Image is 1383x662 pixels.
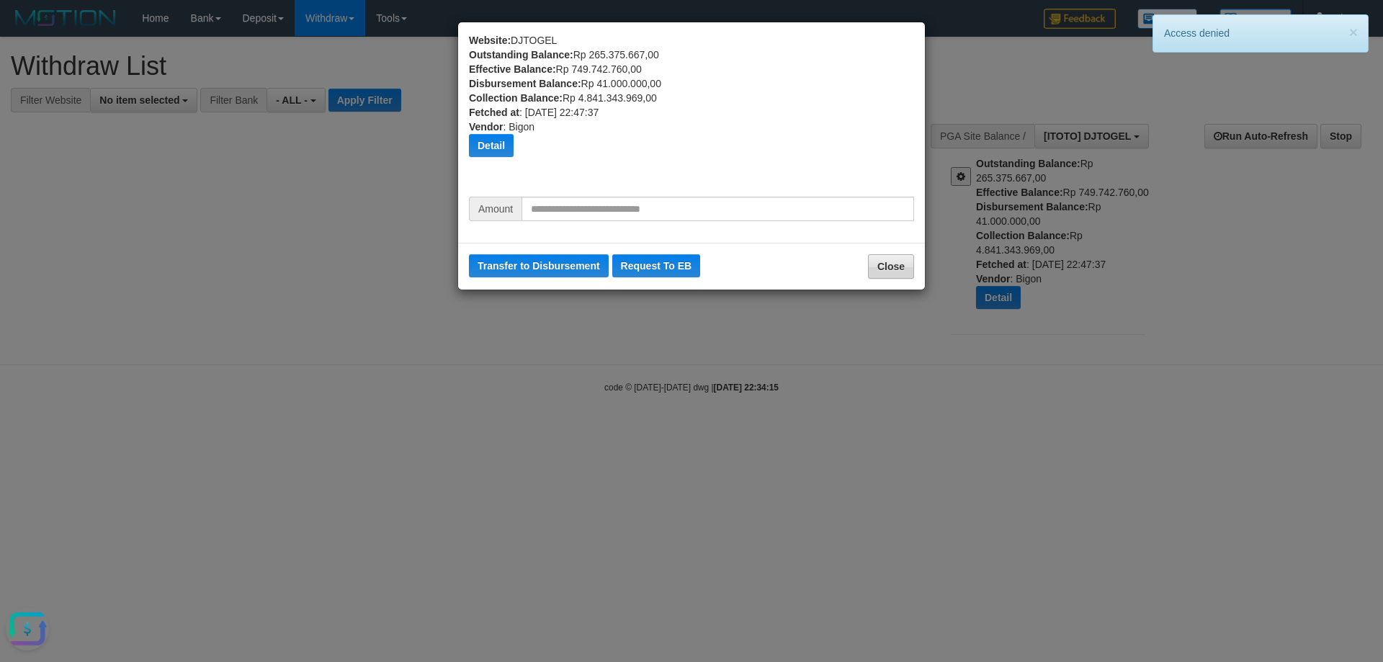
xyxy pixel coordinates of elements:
[469,134,514,157] button: Detail
[469,33,914,197] div: DJTOGEL Rp 265.375.667,00 Rp 749.742.760,00 Rp 41.000.000,00 Rp 4.841.343.969,00 : [DATE] 22:47:3...
[469,92,563,104] b: Collection Balance:
[469,254,609,277] button: Transfer to Disbursement
[1152,14,1369,53] div: Access denied
[469,197,522,221] span: Amount
[612,254,701,277] button: Request To EB
[469,107,519,118] b: Fetched at
[6,6,49,49] button: Open LiveChat chat widget
[469,63,556,75] b: Effective Balance:
[1349,24,1358,40] button: Close
[469,121,503,133] b: Vendor
[868,254,914,279] button: Close
[469,35,511,46] b: Website:
[469,78,581,89] b: Disbursement Balance:
[1349,24,1358,40] span: ×
[469,49,573,61] b: Outstanding Balance:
